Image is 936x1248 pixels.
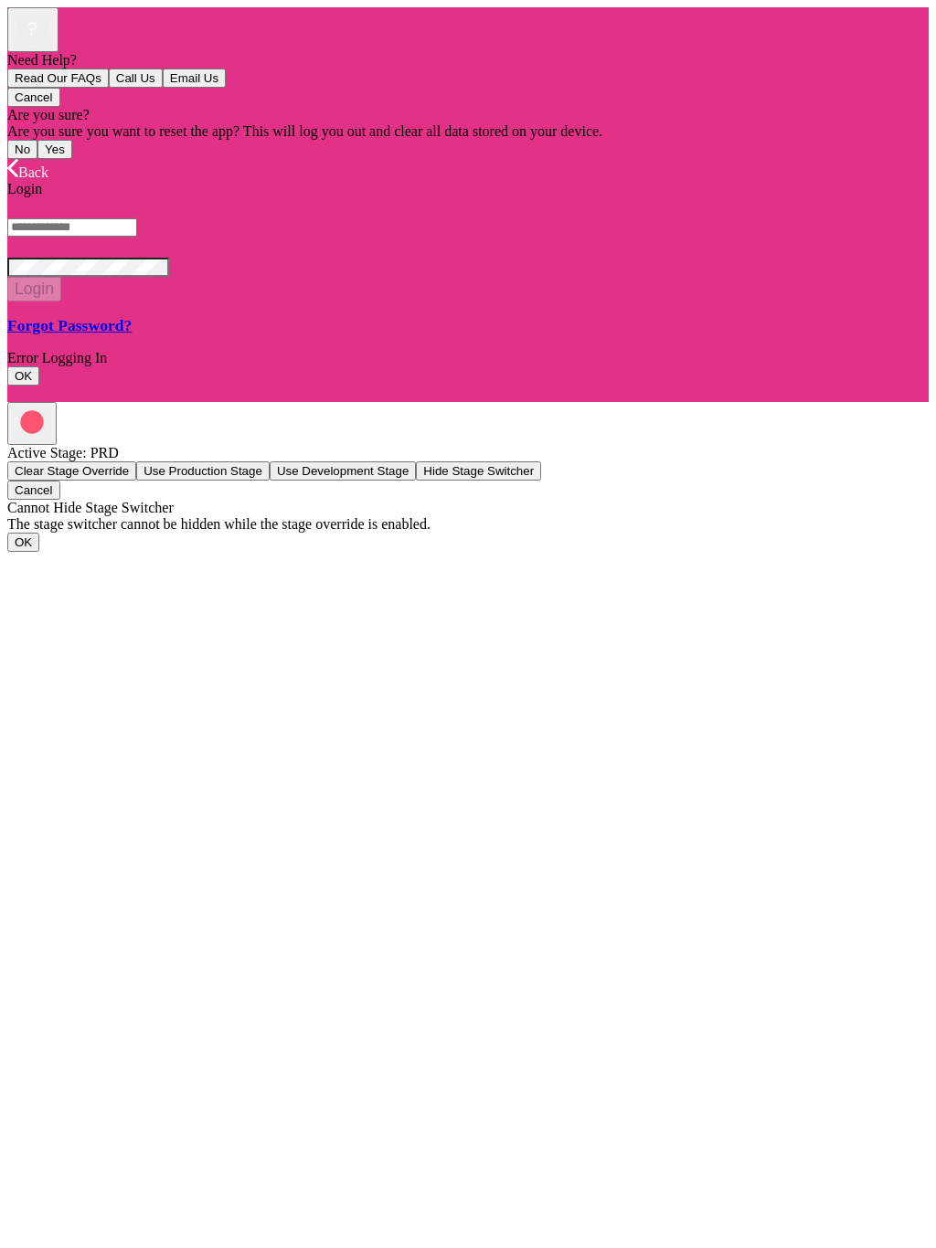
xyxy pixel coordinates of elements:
div: Login [7,181,929,197]
button: Clear Stage Override [7,461,136,481]
div: Need Help? [7,52,929,69]
button: No [7,140,37,159]
button: Cancel [7,88,60,107]
button: Cancel [7,481,60,500]
button: Email Us [163,69,226,88]
div: Active Stage: PRD [7,445,929,461]
div: Error Logging In [7,350,929,366]
button: OK [7,533,39,552]
div: Are you sure? [7,107,929,123]
span: Back [18,164,48,180]
button: Use Production Stage [136,461,270,481]
div: Are you sure you want to reset the app? This will log you out and clear all data stored on your d... [7,123,929,140]
button: Yes [37,140,72,159]
button: Use Development Stage [270,461,416,481]
div: The stage switcher cannot be hidden while the stage override is enabled. [7,516,929,533]
button: Hide Stage Switcher [416,461,541,481]
button: Login [7,277,61,301]
a: Forgot Password? [7,316,929,335]
div: Cannot Hide Stage Switcher [7,500,929,516]
a: Back [7,164,48,180]
button: Call Us [109,69,163,88]
button: OK [7,366,39,386]
button: Read Our FAQs [7,69,109,88]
